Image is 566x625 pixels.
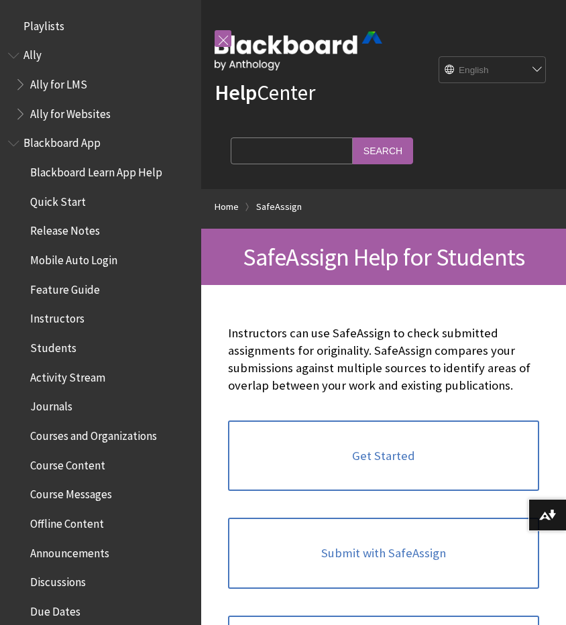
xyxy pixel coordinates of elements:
[30,484,112,502] span: Course Messages
[30,73,87,91] span: Ally for LMS
[353,137,413,164] input: Search
[30,220,100,238] span: Release Notes
[30,454,105,472] span: Course Content
[8,15,193,38] nav: Book outline for Playlists
[30,424,157,443] span: Courses and Organizations
[215,198,239,215] a: Home
[30,278,100,296] span: Feature Guide
[30,249,117,267] span: Mobile Auto Login
[30,396,72,414] span: Journals
[228,420,539,492] a: Get Started
[30,103,111,121] span: Ally for Websites
[8,44,193,125] nav: Book outline for Anthology Ally Help
[228,518,539,589] a: Submit with SafeAssign
[30,542,109,560] span: Announcements
[243,241,525,272] span: SafeAssign Help for Students
[215,32,382,70] img: Blackboard by Anthology
[30,571,86,589] span: Discussions
[23,44,42,62] span: Ally
[215,79,315,106] a: HelpCenter
[30,190,86,209] span: Quick Start
[30,366,105,384] span: Activity Stream
[30,161,162,179] span: Blackboard Learn App Help
[228,325,539,395] p: Instructors can use SafeAssign to check submitted assignments for originality. SafeAssign compare...
[215,79,257,106] strong: Help
[23,15,64,33] span: Playlists
[30,337,76,355] span: Students
[256,198,302,215] a: SafeAssign
[30,308,84,326] span: Instructors
[439,57,547,84] select: Site Language Selector
[30,512,104,530] span: Offline Content
[30,600,80,618] span: Due Dates
[23,132,101,150] span: Blackboard App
